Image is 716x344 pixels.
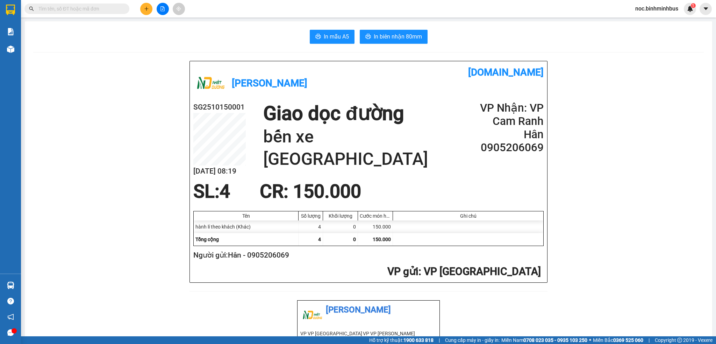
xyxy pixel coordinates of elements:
span: 4 [318,237,321,242]
img: icon-new-feature [687,6,693,12]
li: VP VP [PERSON_NAME] [363,330,425,337]
h2: : VP [GEOGRAPHIC_DATA] [193,265,541,279]
span: Cung cấp máy in - giấy in: [445,336,500,344]
button: printerIn biên nhận 80mm [360,30,428,44]
span: caret-down [703,6,709,12]
button: file-add [157,3,169,15]
strong: 0708 023 035 - 0935 103 250 [523,337,587,343]
span: 150.000 [373,237,391,242]
span: CR : 150.000 [260,181,361,202]
span: 0 [353,237,356,242]
b: [PERSON_NAME] [232,77,307,89]
button: printerIn mẫu A5 [310,30,355,44]
span: search [29,6,34,11]
span: file-add [160,6,165,11]
h2: Người gửi: Hân - 0905206069 [193,250,541,261]
h2: SG2510150001 [193,101,246,113]
b: [DOMAIN_NAME] [468,66,544,78]
button: plus [140,3,152,15]
input: Tìm tên, số ĐT hoặc mã đơn [38,5,121,13]
button: aim [173,3,185,15]
span: | [649,336,650,344]
h2: 0905206069 [460,141,544,154]
span: noc.binhminhbus [630,4,684,13]
div: Khối lượng [325,213,356,219]
span: aim [176,6,181,11]
span: printer [315,34,321,40]
sup: 1 [691,3,696,8]
img: logo.jpg [193,66,228,101]
span: In mẫu A5 [324,32,349,41]
span: message [7,329,14,336]
h2: Hân [460,128,544,141]
span: 4 [220,181,230,202]
span: 1 [692,3,694,8]
span: copyright [677,338,682,343]
span: Tổng cộng [195,237,219,242]
div: Tên [195,213,296,219]
h1: bến xe [GEOGRAPHIC_DATA] [263,126,459,170]
span: | [439,336,440,344]
span: Miền Bắc [593,336,643,344]
div: Ghi chú [395,213,542,219]
button: caret-down [700,3,712,15]
div: Cước món hàng [360,213,391,219]
span: notification [7,314,14,320]
div: 4 [299,220,323,233]
span: ⚪️ [589,339,591,342]
strong: 1900 633 818 [403,337,434,343]
div: hành lí theo khách (Khác) [194,220,299,233]
img: logo-vxr [6,5,15,15]
h2: VP Nhận: VP Cam Ranh [460,101,544,128]
div: 150.000 [358,220,393,233]
span: In biên nhận 80mm [374,32,422,41]
span: Hỗ trợ kỹ thuật: [369,336,434,344]
span: SL: [193,181,220,202]
strong: 0369 525 060 [613,337,643,343]
img: solution-icon [7,28,14,35]
img: warehouse-icon [7,45,14,53]
li: VP VP [GEOGRAPHIC_DATA] [300,330,363,337]
h1: Giao dọc đường [263,101,459,126]
span: Miền Nam [501,336,587,344]
span: question-circle [7,298,14,304]
li: [PERSON_NAME] [300,303,437,317]
span: VP gửi [387,265,418,278]
span: plus [144,6,149,11]
img: warehouse-icon [7,282,14,289]
div: Số lượng [300,213,321,219]
h2: [DATE] 08:19 [193,166,246,177]
img: logo.jpg [300,303,325,328]
span: printer [365,34,371,40]
div: 0 [323,220,358,233]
